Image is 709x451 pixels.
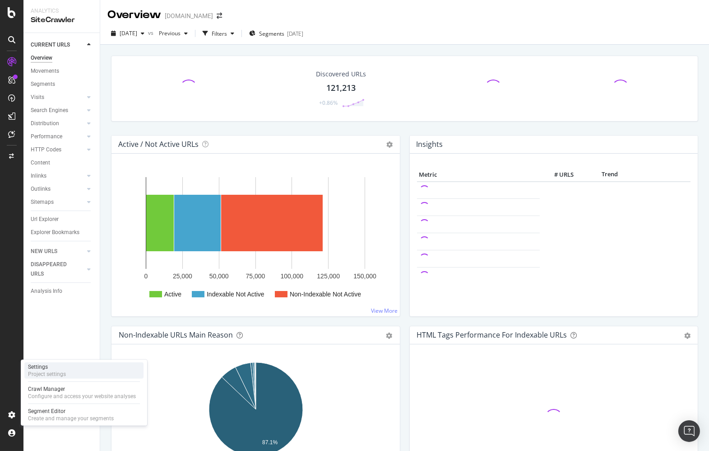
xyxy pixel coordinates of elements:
[199,26,238,41] button: Filters
[31,93,44,102] div: Visits
[246,26,307,41] button: Segments[DATE]
[246,272,265,280] text: 75,000
[148,29,155,37] span: vs
[31,247,57,256] div: NEW URLS
[31,106,84,115] a: Search Engines
[155,29,181,37] span: Previous
[155,26,191,41] button: Previous
[31,80,93,89] a: Segments
[31,260,76,279] div: DISAPPEARED URLS
[24,407,144,423] a: Segment EditorCreate and manage your segments
[31,287,93,296] a: Analysis Info
[119,168,393,309] svg: A chart.
[417,330,567,339] div: HTML Tags Performance for Indexable URLs
[319,99,338,107] div: +0.86%
[31,66,93,76] a: Movements
[316,70,366,79] div: Discovered URLs
[212,30,227,38] div: Filters
[120,29,137,37] span: 2025 Sep. 30th
[173,272,192,280] text: 25,000
[31,197,84,207] a: Sitemaps
[31,158,50,168] div: Content
[576,168,643,182] th: Trend
[31,119,84,128] a: Distribution
[684,333,690,339] div: gear
[386,333,393,339] div: gear
[207,291,264,298] text: Indexable Not Active
[28,371,66,378] div: Project settings
[107,26,148,41] button: [DATE]
[31,145,61,155] div: HTTP Codes
[28,363,66,371] div: Settings
[31,171,46,181] div: Inlinks
[290,291,361,298] text: Non-Indexable Not Active
[31,93,84,102] a: Visits
[417,168,540,182] th: Metric
[28,385,136,393] div: Crawl Manager
[119,330,233,339] div: Non-Indexable URLs Main Reason
[326,82,356,94] div: 121,213
[118,138,199,150] h4: Active / Not Active URLs
[31,260,84,279] a: DISAPPEARED URLS
[287,30,303,38] div: [DATE]
[31,132,84,141] a: Performance
[24,362,144,379] a: SettingsProject settings
[31,287,62,296] div: Analysis Info
[353,272,376,280] text: 150,000
[678,420,700,442] div: Open Intercom Messenger
[31,132,62,141] div: Performance
[31,145,84,155] a: HTTP Codes
[31,197,54,207] div: Sitemaps
[31,171,84,181] a: Inlinks
[281,272,304,280] text: 100,000
[28,415,114,422] div: Create and manage your segments
[259,30,284,38] span: Segments
[31,7,93,15] div: Analytics
[31,215,59,224] div: Url Explorer
[31,40,70,50] div: CURRENT URLS
[144,272,148,280] text: 0
[371,307,398,315] a: View More
[387,141,393,148] i: Options
[31,215,93,224] a: Url Explorer
[417,138,443,150] h4: Insights
[28,393,136,400] div: Configure and access your website analyses
[31,80,55,89] div: Segments
[31,119,59,128] div: Distribution
[164,291,181,298] text: Active
[31,228,79,237] div: Explorer Bookmarks
[209,272,229,280] text: 50,000
[31,158,93,168] a: Content
[24,385,144,401] a: Crawl ManagerConfigure and access your website analyses
[165,11,213,20] div: [DOMAIN_NAME]
[31,15,93,25] div: SiteCrawler
[107,7,161,23] div: Overview
[31,53,52,63] div: Overview
[28,408,114,415] div: Segment Editor
[31,40,84,50] a: CURRENT URLS
[317,272,340,280] text: 125,000
[217,13,222,19] div: arrow-right-arrow-left
[31,184,84,194] a: Outlinks
[31,228,93,237] a: Explorer Bookmarks
[31,247,84,256] a: NEW URLS
[31,66,59,76] div: Movements
[31,184,51,194] div: Outlinks
[31,53,93,63] a: Overview
[540,168,576,182] th: # URLS
[31,106,68,115] div: Search Engines
[262,439,278,446] text: 87.1%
